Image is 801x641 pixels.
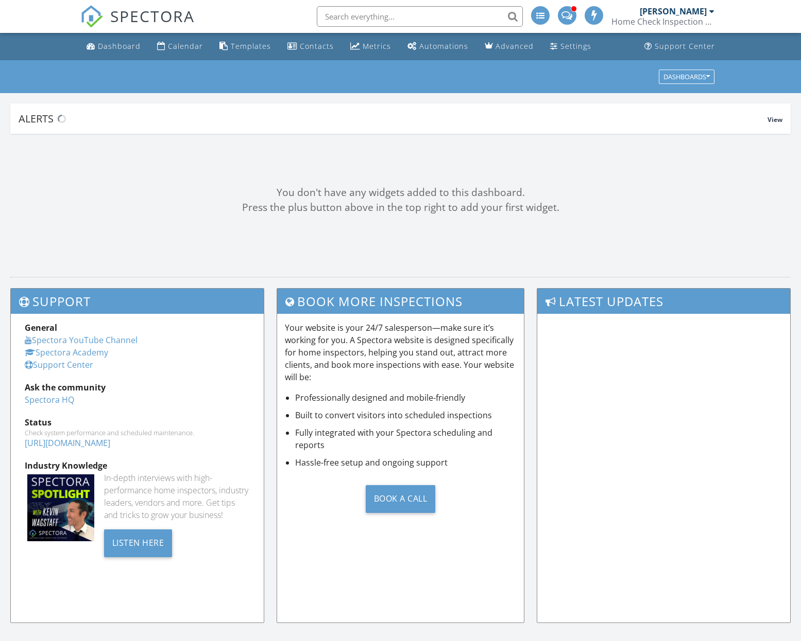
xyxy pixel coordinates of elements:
[546,37,595,56] a: Settings
[82,37,145,56] a: Dashboard
[10,185,791,200] div: You don't have any widgets added to this dashboard.
[168,41,203,51] div: Calendar
[366,485,436,513] div: Book a Call
[80,14,195,35] a: SPECTORA
[104,529,173,557] div: Listen Here
[11,289,264,314] h3: Support
[285,477,516,521] a: Book a Call
[27,474,94,541] img: Spectoraspolightmain
[663,73,710,80] div: Dashboards
[363,41,391,51] div: Metrics
[25,429,250,437] div: Check system performance and scheduled maintenance.
[153,37,207,56] a: Calendar
[317,6,523,27] input: Search everything...
[537,289,790,314] h3: Latest Updates
[215,37,275,56] a: Templates
[611,16,714,27] div: Home Check Inspection Group
[295,391,516,404] li: Professionally designed and mobile-friendly
[25,359,93,370] a: Support Center
[104,537,173,548] a: Listen Here
[25,381,250,394] div: Ask the community
[10,200,791,215] div: Press the plus button above in the top right to add your first widget.
[640,37,719,56] a: Support Center
[25,334,138,346] a: Spectora YouTube Channel
[655,41,715,51] div: Support Center
[25,322,57,333] strong: General
[560,41,591,51] div: Settings
[277,289,524,314] h3: Book More Inspections
[19,112,768,126] div: Alerts
[110,5,195,27] span: SPECTORA
[496,41,534,51] div: Advanced
[25,394,74,405] a: Spectora HQ
[25,437,110,449] a: [URL][DOMAIN_NAME]
[80,5,103,28] img: The Best Home Inspection Software - Spectora
[25,416,250,429] div: Status
[659,69,714,84] button: Dashboards
[295,426,516,451] li: Fully integrated with your Spectora scheduling and reports
[295,409,516,421] li: Built to convert visitors into scheduled inspections
[25,459,250,472] div: Industry Knowledge
[419,41,468,51] div: Automations
[104,472,250,521] div: In-depth interviews with high-performance home inspectors, industry leaders, vendors and more. Ge...
[768,115,782,124] span: View
[285,322,516,383] p: Your website is your 24/7 salesperson—make sure it’s working for you. A Spectora website is desig...
[283,37,338,56] a: Contacts
[300,41,334,51] div: Contacts
[481,37,538,56] a: Advanced
[98,41,141,51] div: Dashboard
[346,37,395,56] a: Metrics
[403,37,472,56] a: Automations (Advanced)
[231,41,271,51] div: Templates
[25,347,108,358] a: Spectora Academy
[295,456,516,469] li: Hassle-free setup and ongoing support
[640,6,707,16] div: [PERSON_NAME]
